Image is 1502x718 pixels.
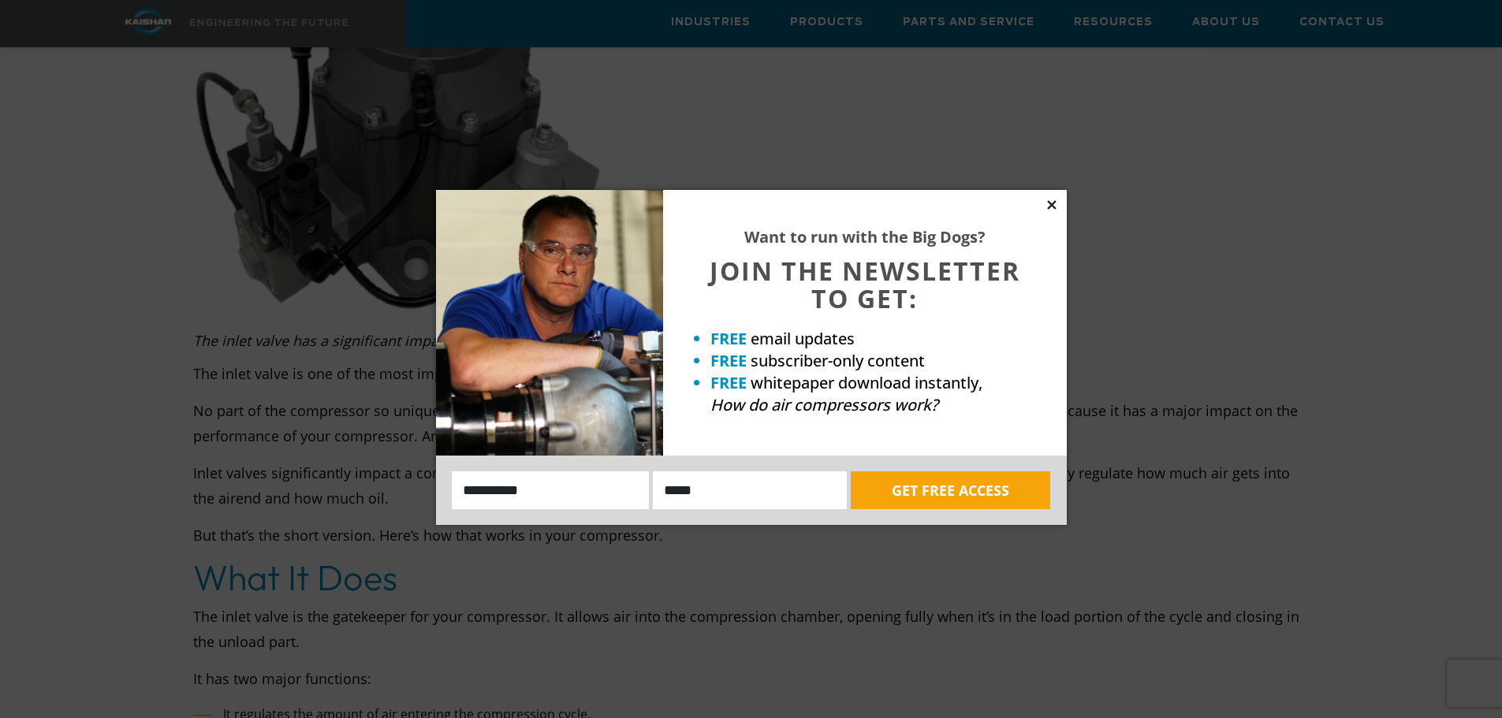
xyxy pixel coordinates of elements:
span: JOIN THE NEWSLETTER TO GET: [710,254,1020,315]
span: whitepaper download instantly, [751,372,982,393]
span: email updates [751,328,855,349]
strong: FREE [710,350,747,371]
em: How do air compressors work? [710,394,938,415]
input: Email [653,471,847,509]
button: GET FREE ACCESS [851,471,1050,509]
strong: FREE [710,372,747,393]
strong: Want to run with the Big Dogs? [744,226,986,247]
button: Close [1045,198,1059,212]
input: Name: [452,471,650,509]
strong: FREE [710,328,747,349]
span: subscriber-only content [751,350,925,371]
